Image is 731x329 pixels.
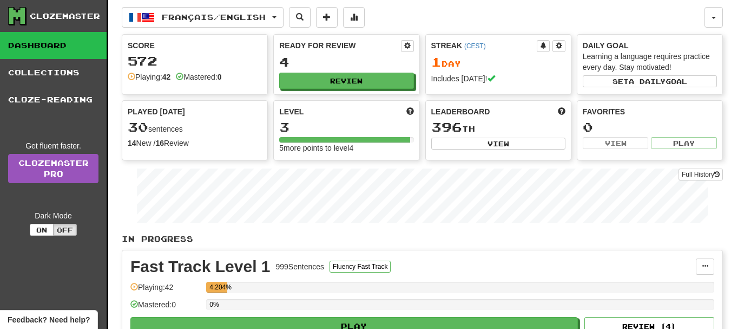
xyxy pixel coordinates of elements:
a: ClozemasterPro [8,154,98,183]
div: Favorites [583,106,717,117]
div: Get fluent faster. [8,140,98,151]
button: Français/English [122,7,284,28]
button: Off [53,224,77,236]
div: 999 Sentences [276,261,325,272]
div: Mastered: 0 [130,299,201,317]
div: Includes [DATE]! [431,73,565,84]
div: Streak [431,40,537,51]
span: 396 [431,119,462,134]
div: sentences [128,120,262,134]
span: Played [DATE] [128,106,185,117]
button: Play [651,137,717,149]
div: th [431,120,565,134]
span: Score more points to level up [406,106,414,117]
strong: 16 [155,139,164,147]
div: 0 [583,120,717,134]
button: Search sentences [289,7,311,28]
button: View [431,138,565,150]
strong: 14 [128,139,136,147]
div: Learning a language requires practice every day. Stay motivated! [583,51,717,73]
button: More stats [343,7,365,28]
button: Seta dailygoal [583,75,717,87]
div: Day [431,55,565,69]
div: Score [128,40,262,51]
span: a daily [629,78,666,85]
strong: 0 [218,73,222,81]
span: This week in points, UTC [558,106,565,117]
span: 30 [128,119,148,134]
div: 4.204% [209,282,227,293]
a: (CEST) [464,42,486,50]
button: Full History [679,169,723,180]
span: Open feedback widget [8,314,90,325]
div: Fast Track Level 1 [130,259,271,275]
div: 5 more points to level 4 [279,143,413,153]
button: Add sentence to collection [316,7,338,28]
div: Clozemaster [30,11,100,22]
div: Playing: 42 [130,282,201,300]
strong: 42 [162,73,171,81]
div: Daily Goal [583,40,717,51]
button: Review [279,73,413,89]
div: New / Review [128,138,262,149]
span: Level [279,106,304,117]
span: Français / English [162,12,266,22]
div: Dark Mode [8,210,98,221]
span: 1 [431,54,442,69]
span: Leaderboard [431,106,490,117]
div: Ready for Review [279,40,400,51]
div: 572 [128,54,262,68]
div: Mastered: [176,72,221,82]
button: View [583,137,649,149]
div: 4 [279,55,413,69]
div: Playing: [128,72,170,82]
button: On [30,224,54,236]
p: In Progress [122,234,723,244]
button: Fluency Fast Track [330,261,391,273]
div: 3 [279,120,413,134]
